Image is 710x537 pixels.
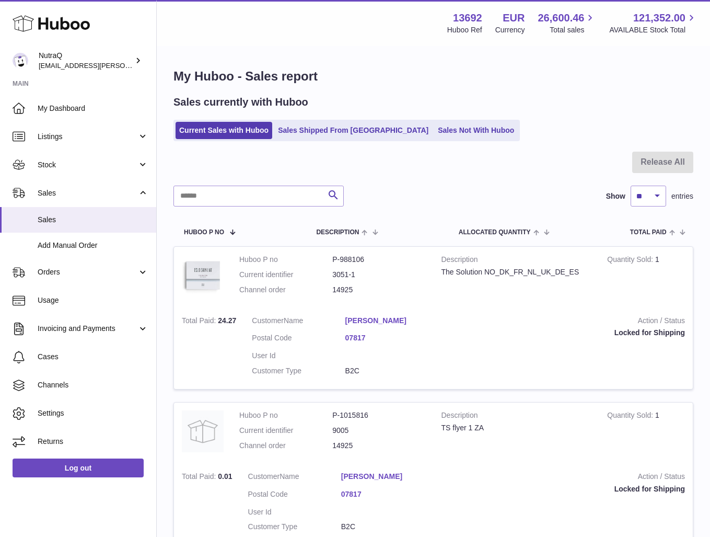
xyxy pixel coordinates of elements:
span: Channels [38,380,148,390]
span: 26,600.46 [538,11,584,25]
span: [EMAIL_ADDRESS][PERSON_NAME][DOMAIN_NAME] [39,61,209,70]
img: no-photo.jpg [182,410,224,452]
dt: Postal Code [252,333,345,346]
a: 121,352.00 AVAILABLE Stock Total [609,11,697,35]
span: Invoicing and Payments [38,324,137,334]
span: Listings [38,132,137,142]
h1: My Huboo - Sales report [173,68,693,85]
span: Usage [38,295,148,305]
img: odd.nordahl@nutraq.com [13,53,28,68]
span: entries [671,191,693,201]
span: 24.27 [218,316,236,325]
dt: User Id [252,351,345,361]
a: 07817 [341,489,434,499]
dt: Customer Type [248,522,341,532]
dt: Huboo P no [239,255,332,265]
dd: 3051-1 [332,270,425,280]
span: Sales [38,215,148,225]
span: Total paid [630,229,667,236]
strong: Description [441,255,592,267]
strong: Total Paid [182,472,218,483]
span: Stock [38,160,137,170]
div: Currency [495,25,525,35]
span: Customer [248,472,280,481]
a: [PERSON_NAME] [345,316,438,326]
div: Locked for Shipping [454,328,685,338]
strong: 13692 [453,11,482,25]
a: Sales Shipped From [GEOGRAPHIC_DATA] [274,122,432,139]
dd: 14925 [332,285,425,295]
strong: EUR [503,11,525,25]
td: 1 [599,247,693,308]
span: Orders [38,267,137,277]
dt: Channel order [239,441,332,451]
dt: Huboo P no [239,410,332,420]
h2: Sales currently with Huboo [173,95,308,109]
label: Show [606,191,625,201]
dd: B2C [341,522,434,532]
span: 0.01 [218,472,232,481]
span: Returns [38,437,148,447]
strong: Action / Status [450,472,685,484]
a: [PERSON_NAME] [341,472,434,482]
dt: Current identifier [239,270,332,280]
dd: 14925 [332,441,425,451]
strong: Description [441,410,592,423]
dt: Name [252,316,345,328]
dt: Channel order [239,285,332,295]
dd: P-1015816 [332,410,425,420]
span: Sales [38,188,137,198]
span: My Dashboard [38,104,148,113]
div: TS flyer 1 ZA [441,423,592,433]
strong: Action / Status [454,316,685,328]
dt: Customer Type [252,366,345,376]
strong: Total Paid [182,316,218,327]
dd: P-988106 [332,255,425,265]
span: Add Manual Order [38,241,148,250]
span: Huboo P no [184,229,224,236]
a: Current Sales with Huboo [176,122,272,139]
td: 1 [599,403,693,464]
dd: 9005 [332,426,425,436]
span: Description [316,229,359,236]
strong: Quantity Sold [607,411,655,422]
span: Cases [38,352,148,362]
a: Sales Not With Huboo [434,122,518,139]
a: Log out [13,459,144,477]
a: 07817 [345,333,438,343]
span: Total sales [550,25,596,35]
div: Huboo Ref [447,25,482,35]
dt: User Id [248,507,341,517]
img: 136921728478892.jpg [182,255,224,296]
div: Locked for Shipping [450,484,685,494]
span: Customer [252,316,284,325]
div: The Solution NO_DK_FR_NL_UK_DE_ES [441,267,592,277]
span: ALLOCATED Quantity [459,229,531,236]
a: 26,600.46 Total sales [538,11,596,35]
span: Settings [38,408,148,418]
strong: Quantity Sold [607,255,655,266]
dt: Postal Code [248,489,341,502]
dt: Name [248,472,341,484]
span: 121,352.00 [633,11,685,25]
span: AVAILABLE Stock Total [609,25,697,35]
div: NutraQ [39,51,133,71]
dt: Current identifier [239,426,332,436]
dd: B2C [345,366,438,376]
